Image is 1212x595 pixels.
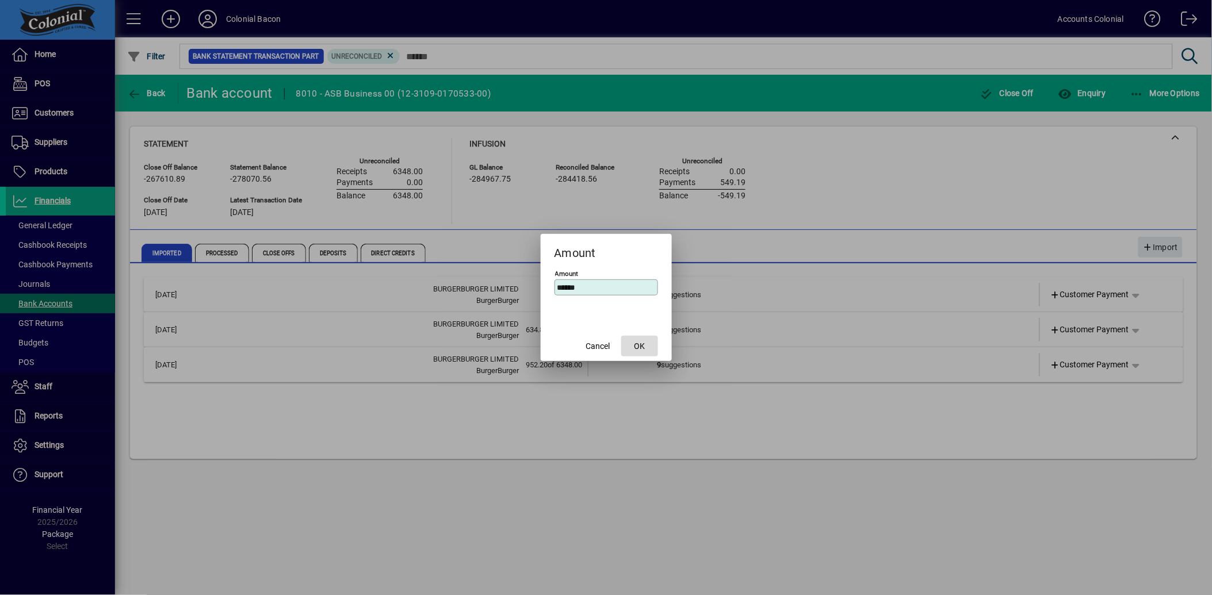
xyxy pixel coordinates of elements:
button: Cancel [580,336,617,356]
button: OK [621,336,658,356]
h2: Amount [541,234,672,267]
mat-label: Amount [555,270,579,278]
span: Cancel [586,340,610,352]
span: OK [634,340,645,352]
